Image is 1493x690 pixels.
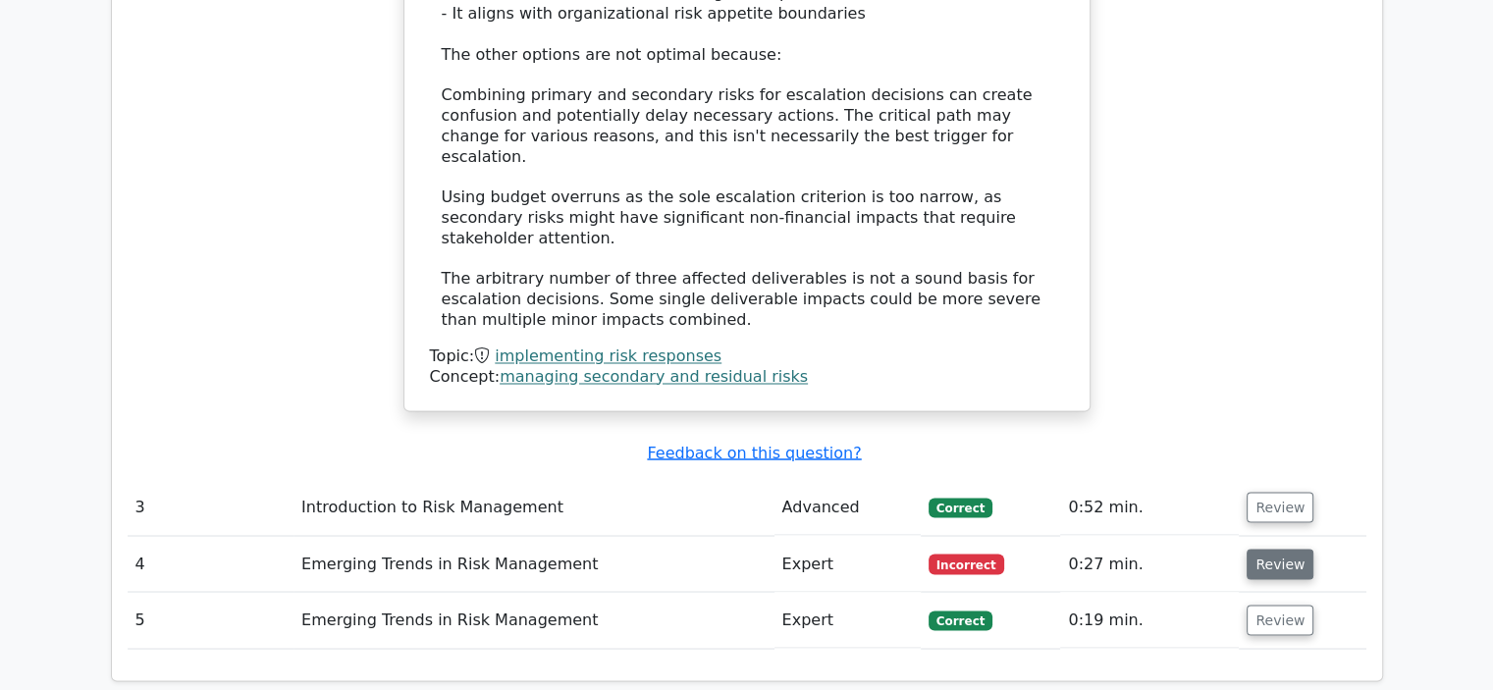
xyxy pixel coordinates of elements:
[929,498,992,517] span: Correct
[929,610,992,630] span: Correct
[293,479,773,535] td: Introduction to Risk Management
[647,443,861,461] a: Feedback on this question?
[293,536,773,592] td: Emerging Trends in Risk Management
[430,367,1064,388] div: Concept:
[495,346,721,365] a: implementing risk responses
[128,536,294,592] td: 4
[929,554,1004,573] span: Incorrect
[1060,592,1239,648] td: 0:19 min.
[1060,479,1239,535] td: 0:52 min.
[1247,492,1313,522] button: Review
[774,479,921,535] td: Advanced
[774,536,921,592] td: Expert
[430,346,1064,367] div: Topic:
[774,592,921,648] td: Expert
[1247,605,1313,635] button: Review
[293,592,773,648] td: Emerging Trends in Risk Management
[1060,536,1239,592] td: 0:27 min.
[500,367,808,386] a: managing secondary and residual risks
[1247,549,1313,579] button: Review
[128,479,294,535] td: 3
[128,592,294,648] td: 5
